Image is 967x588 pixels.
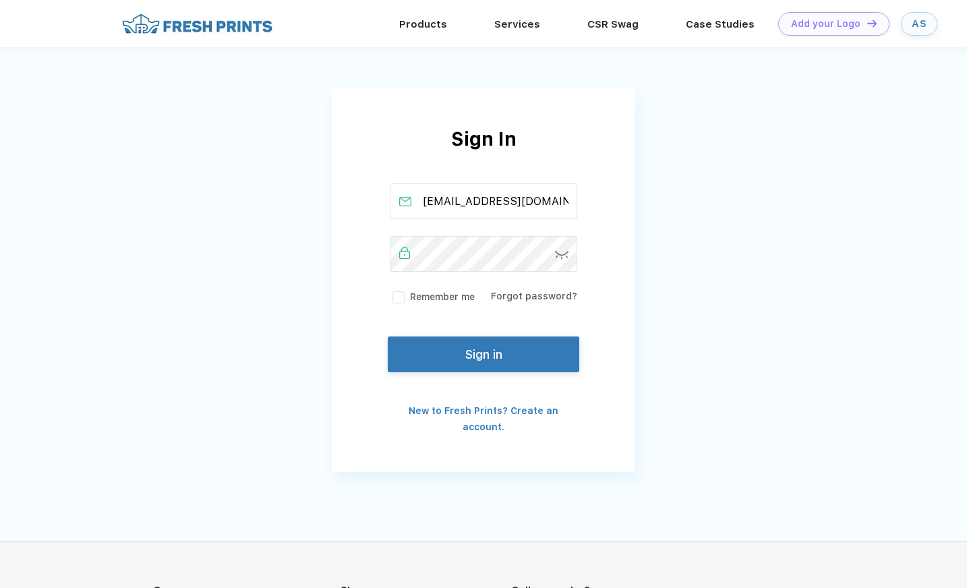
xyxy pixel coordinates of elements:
img: password-icon.svg [555,251,569,260]
input: Email [390,183,578,219]
div: AS [912,18,927,30]
div: Add your Logo [791,18,860,30]
div: Sign In [332,125,635,183]
img: email_active.svg [399,197,411,206]
a: New to Fresh Prints? Create an account. [409,405,558,432]
a: CSR Swag [587,18,639,30]
a: Forgot password? [491,291,577,301]
button: Sign in [388,336,579,372]
img: password_active.svg [399,247,410,259]
img: DT [867,20,877,27]
a: Products [399,18,447,30]
a: Services [494,18,540,30]
label: Remember me [390,290,475,304]
a: AS [901,12,937,36]
img: fo%20logo%202.webp [118,12,276,36]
